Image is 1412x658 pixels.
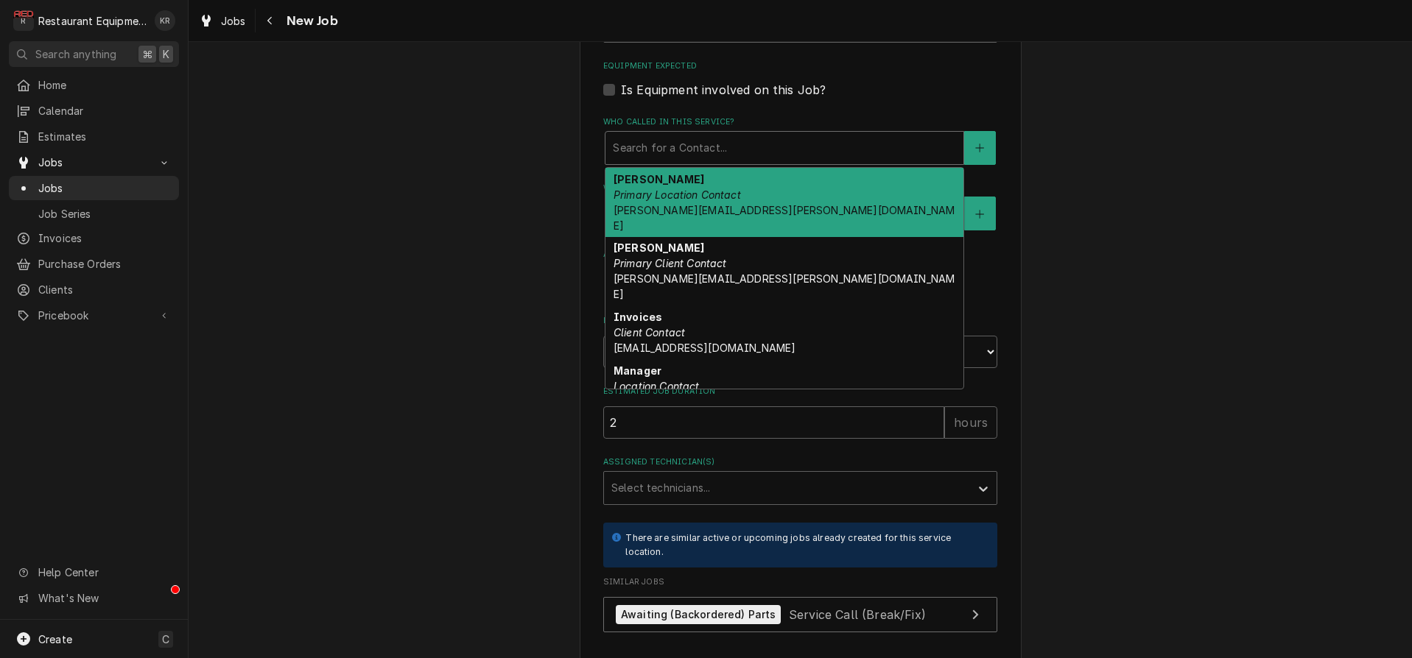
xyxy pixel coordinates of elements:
[603,183,997,194] label: Who should the tech(s) ask for?
[221,13,246,29] span: Jobs
[614,272,955,300] span: [PERSON_NAME][EMAIL_ADDRESS][PERSON_NAME][DOMAIN_NAME]
[975,143,984,153] svg: Create New Contact
[38,206,172,222] span: Job Series
[944,406,997,439] div: hours
[38,633,72,645] span: Create
[38,308,150,323] span: Pricebook
[9,252,179,276] a: Purchase Orders
[603,249,997,261] label: Attachments
[614,364,661,377] strong: Manager
[603,576,997,588] span: Similar Jobs
[603,456,997,468] label: Assigned Technician(s)
[616,605,781,625] div: Awaiting (Backordered) Parts
[614,342,795,354] span: [EMAIL_ADDRESS][DOMAIN_NAME]
[964,197,995,230] button: Create New Contact
[603,315,997,327] label: Estimated Arrival Time
[603,386,997,438] div: Estimated Job Duration
[603,336,795,368] input: Date
[9,124,179,149] a: Estimates
[259,9,282,32] button: Navigate back
[35,46,116,62] span: Search anything
[282,11,338,31] span: New Job
[38,180,172,196] span: Jobs
[9,150,179,174] a: Go to Jobs
[9,176,179,200] a: Jobs
[142,46,152,62] span: ⌘
[9,277,179,302] a: Clients
[614,241,704,254] strong: [PERSON_NAME]
[975,209,984,219] svg: Create New Contact
[614,326,685,339] em: Client Contact
[38,77,172,93] span: Home
[38,230,172,246] span: Invoices
[38,256,172,272] span: Purchase Orders
[603,576,997,640] div: Similar Jobs
[964,131,995,165] button: Create New Contact
[603,249,997,297] div: Attachments
[603,60,997,72] label: Equipment Expected
[9,41,179,67] button: Search anything⌘K
[614,204,955,232] span: [PERSON_NAME][EMAIL_ADDRESS][PERSON_NAME][DOMAIN_NAME]
[621,81,826,99] label: Is Equipment involved on this Job?
[9,226,179,250] a: Invoices
[38,155,150,170] span: Jobs
[614,311,662,323] strong: Invoices
[193,9,252,33] a: Jobs
[603,183,997,230] div: Who should the tech(s) ask for?
[13,10,34,31] div: Restaurant Equipment Diagnostics's Avatar
[614,173,704,185] strong: [PERSON_NAME]
[789,606,926,621] span: Service Call (Break/Fix)
[614,257,727,269] em: Primary Client Contact
[603,116,997,128] label: Who called in this service?
[38,103,172,118] span: Calendar
[603,597,997,633] a: View Job
[603,60,997,98] div: Equipment Expected
[614,188,741,201] em: Primary Location Contact
[38,282,172,297] span: Clients
[603,116,997,164] div: Who called in this service?
[38,13,147,29] div: Restaurant Equipment Diagnostics
[38,565,170,580] span: Help Center
[163,46,169,62] span: K
[155,10,175,31] div: KR
[603,315,997,367] div: Estimated Arrival Time
[9,303,179,328] a: Go to Pricebook
[603,456,997,504] div: Assigned Technician(s)
[614,380,700,392] em: Location Contact
[9,73,179,97] a: Home
[9,202,179,226] a: Job Series
[9,560,179,584] a: Go to Help Center
[162,632,169,647] span: C
[155,10,175,31] div: Kelli Robinette's Avatar
[9,586,179,610] a: Go to What's New
[603,386,997,397] label: Estimated Job Duration
[9,99,179,123] a: Calendar
[38,129,172,144] span: Estimates
[13,10,34,31] div: R
[625,531,983,559] div: There are similar active or upcoming jobs already created for this service location.
[38,590,170,606] span: What's New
